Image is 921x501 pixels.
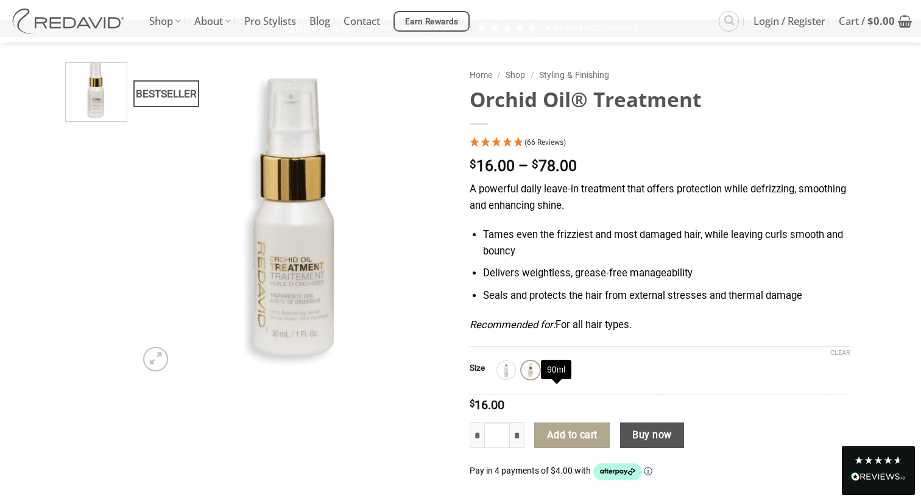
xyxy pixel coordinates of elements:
[484,422,510,448] input: Product quantity
[534,422,610,448] button: Add to cart
[532,159,538,170] span: $
[719,11,739,31] a: Search
[830,349,850,357] a: Clear options
[470,364,485,373] label: Size
[143,347,168,371] a: Zoom
[839,6,895,37] span: Cart /
[483,265,850,282] li: Delivers weightless, grease-free manageability
[539,70,609,80] a: Styling & Finishing
[470,159,476,170] span: $
[470,70,492,80] a: Home
[523,362,538,378] img: 30ml
[470,135,850,152] div: 4.95 Stars - 66 Reviews
[753,6,825,37] span: Login / Register
[470,319,556,331] em: Recommended for:
[854,455,903,465] div: 4.8 Stars
[470,68,850,82] nav: Breadcrumb
[510,422,524,448] input: Increase quantity of Orchid Oil® Treatment
[851,472,906,481] img: REVIEWS.io
[483,288,850,304] li: Seals and protects the hair from external stresses and thermal damage
[867,14,873,28] span: $
[531,70,534,80] span: /
[497,70,501,80] span: /
[470,466,593,475] span: Pay in 4 payments of $4.00 with
[532,157,577,175] bdi: 78.00
[518,157,528,175] span: –
[470,86,850,113] h1: Orchid Oil® Treatment
[851,470,906,486] div: Read All Reviews
[136,62,451,377] img: REDAVID Orchid Oil Treatment - 30ml
[547,362,563,378] img: 90ml
[470,422,484,448] input: Reduce quantity of Orchid Oil® Treatment
[842,446,915,495] div: Read All Reviews
[498,362,514,378] img: 250ml
[470,157,515,175] bdi: 16.00
[620,422,684,448] button: Buy now
[9,9,131,34] img: REDAVID Salon Products | United States
[483,227,850,259] li: Tames even the frizziest and most damaged hair, while leaving curls smooth and bouncy
[506,70,525,80] a: Shop
[524,138,566,147] span: (66 Reviews)
[644,466,652,475] a: Information - Opens a dialog
[470,399,475,408] span: $
[470,398,504,412] bdi: 16.00
[393,11,470,32] a: Earn Rewards
[470,181,850,214] p: A powerful daily leave-in treatment that offers protection while defrizzing, smoothing and enhanc...
[405,15,459,29] span: Earn Rewards
[470,317,850,334] p: For all hair types.
[867,14,895,28] bdi: 0.00
[66,60,127,121] img: REDAVID Orchid Oil Treatment 90ml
